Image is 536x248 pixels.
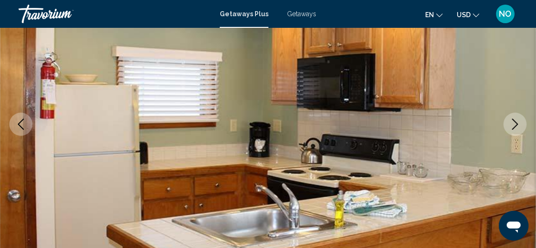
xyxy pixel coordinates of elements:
span: NO [499,9,512,19]
span: USD [457,11,471,19]
button: Previous image [9,113,32,136]
a: Getaways Plus [220,10,268,18]
iframe: Button to launch messaging window [499,211,529,241]
button: Change language [425,8,443,21]
button: User Menu [493,4,517,24]
button: Next image [504,113,527,136]
a: Getaways [287,10,316,18]
button: Change currency [457,8,479,21]
a: Travorium [19,5,211,23]
span: en [425,11,434,19]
